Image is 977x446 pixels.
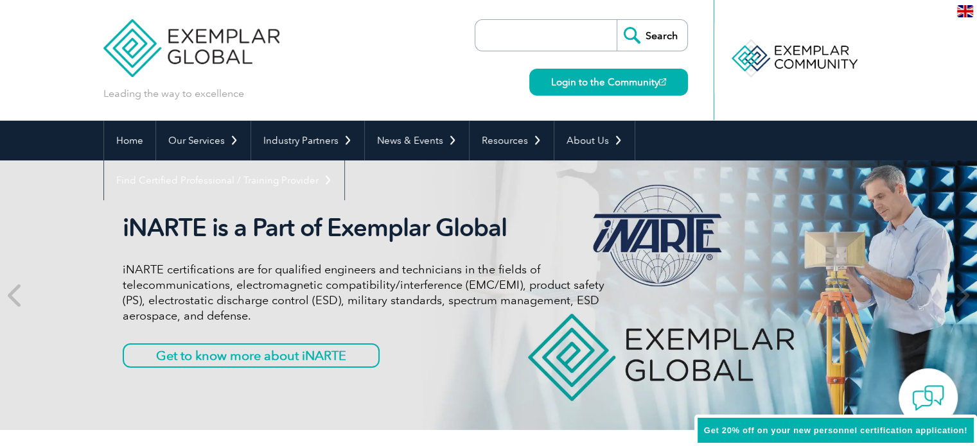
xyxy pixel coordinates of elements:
[529,69,688,96] a: Login to the Community
[957,5,973,17] img: en
[123,262,604,323] p: iNARTE certifications are for qualified engineers and technicians in the fields of telecommunicat...
[659,78,666,85] img: open_square.png
[617,20,687,51] input: Search
[470,121,554,160] a: Resources
[156,121,251,160] a: Our Services
[123,213,604,243] h2: iNARTE is a Part of Exemplar Global
[103,87,244,101] p: Leading the way to excellence
[104,160,344,200] a: Find Certified Professional / Training Provider
[365,121,469,160] a: News & Events
[912,382,944,414] img: contact-chat.png
[104,121,155,160] a: Home
[554,121,635,160] a: About Us
[251,121,364,160] a: Industry Partners
[123,343,380,368] a: Get to know more about iNARTE
[704,425,967,435] span: Get 20% off on your new personnel certification application!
